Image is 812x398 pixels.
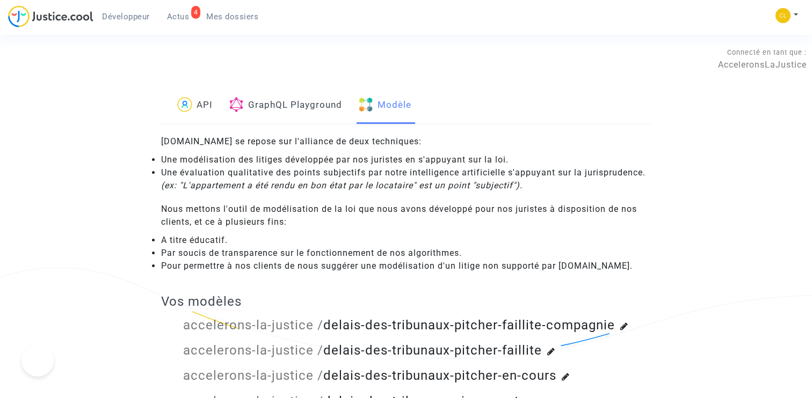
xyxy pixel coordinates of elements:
[161,260,650,272] li: Pour permettre à nos clients de nous suggérer une modélisation d'un litige non supporté par [DOMA...
[102,12,150,21] span: Développeur
[161,135,650,148] div: [DOMAIN_NAME] se repose sur l'alliance de deux techniques:
[21,344,54,377] iframe: Help Scout Beacon - Open
[229,97,244,112] img: graphql.png
[177,87,213,124] a: API
[183,343,542,358] a: accelerons-la-justice /delais-des-tribunaux-pitcher-faillite
[177,97,192,112] img: icon-passager.svg
[727,48,807,56] span: Connecté en tant que :
[358,87,411,124] a: Modèle
[358,97,373,112] img: blocks.png
[8,5,93,27] img: jc-logo.svg
[161,203,650,229] div: Nous mettons l'outil de modélisation de la loi que nous avons développé pour nos juristes à dispo...
[183,368,323,383] span: accelerons-la-justice /
[183,318,323,333] span: accelerons-la-justice /
[161,247,650,260] li: Par soucis de transparence sur le fonctionnement de nos algorithmes.
[167,12,190,21] span: Actus
[206,12,258,21] span: Mes dossiers
[183,343,323,358] span: accelerons-la-justice /
[161,234,650,247] li: A titre éducatif.
[775,8,791,23] img: f0b917ab549025eb3af43f3c4438ad5d
[158,9,198,25] a: 4Actus
[183,318,615,333] a: accelerons-la-justice /delais-des-tribunaux-pitcher-faillite-compagnie
[198,9,267,25] a: Mes dossiers
[183,368,556,383] a: accelerons-la-justice /delais-des-tribunaux-pitcher-en-cours
[93,9,158,25] a: Développeur
[161,294,650,309] h3: Vos modèles
[229,87,342,124] a: GraphQL Playground
[161,166,650,192] li: Une évaluation qualitative des points subjectifs par notre intelligence artificielle s'appuyant s...
[191,6,201,19] div: 4
[161,153,650,166] li: Une modélisation des litiges développée par nos juristes en s'appuyant sur la loi.
[161,180,523,190] i: (ex: "L'appartement a été rendu en bon état par le locataire" est un point "subjectif").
